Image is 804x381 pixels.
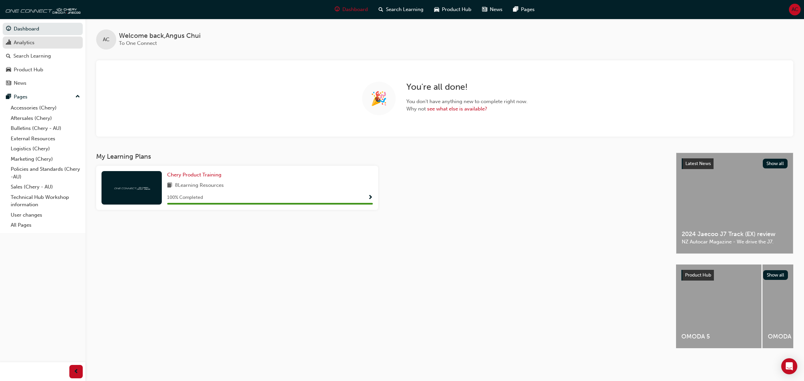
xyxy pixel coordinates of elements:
span: search-icon [379,5,383,14]
span: pages-icon [6,94,11,100]
span: Latest News [685,161,711,166]
a: Marketing (Chery) [8,154,83,164]
span: You don't have anything new to complete right now. [406,98,528,105]
a: guage-iconDashboard [329,3,373,16]
span: 2024 Jaecoo J7 Track (EX) review [682,230,788,238]
span: Product Hub [685,272,711,278]
a: Logistics (Chery) [8,144,83,154]
span: up-icon [75,92,80,101]
div: Pages [14,93,27,101]
a: search-iconSearch Learning [373,3,429,16]
span: 🎉 [371,95,387,102]
div: Open Intercom Messenger [781,358,797,374]
a: Policies and Standards (Chery -AU) [8,164,83,182]
div: Product Hub [14,66,43,74]
span: chart-icon [6,40,11,46]
a: Sales (Chery - AU) [8,182,83,192]
span: news-icon [482,5,487,14]
div: Analytics [14,39,35,47]
a: Product Hub [3,64,83,76]
span: AC [103,36,110,44]
span: book-icon [167,181,172,190]
a: Dashboard [3,23,83,35]
a: pages-iconPages [508,3,540,16]
button: Show all [763,159,788,168]
span: prev-icon [74,368,79,376]
a: News [3,77,83,89]
a: Aftersales (Chery) [8,113,83,124]
img: oneconnect [3,3,80,16]
span: news-icon [6,80,11,86]
a: Latest NewsShow all [682,158,788,169]
span: Chery Product Training [167,172,221,178]
span: Welcome back , Angus Chui [119,32,201,40]
span: Pages [521,6,535,13]
a: Technical Hub Workshop information [8,192,83,210]
span: Why not [406,105,528,113]
img: oneconnect [113,184,150,191]
span: AC [792,6,798,13]
button: Pages [3,91,83,103]
span: Dashboard [342,6,368,13]
span: News [490,6,503,13]
span: car-icon [6,67,11,73]
span: Search Learning [386,6,423,13]
span: search-icon [6,53,11,59]
span: NZ Autocar Magazine - We drive the J7. [682,238,788,246]
button: Show Progress [368,194,373,202]
span: OMODA 5 [681,333,756,340]
a: Analytics [3,36,83,49]
a: User changes [8,210,83,220]
button: AC [789,4,801,15]
span: car-icon [434,5,439,14]
span: Product Hub [442,6,471,13]
a: car-iconProduct Hub [429,3,477,16]
span: pages-icon [513,5,518,14]
span: To One Connect [119,40,157,46]
a: Chery Product Training [167,171,224,179]
a: Accessories (Chery) [8,103,83,113]
a: OMODA 5 [676,264,761,348]
a: Latest NewsShow all2024 Jaecoo J7 Track (EX) reviewNZ Autocar Magazine - We drive the J7. [676,153,793,254]
a: External Resources [8,134,83,144]
span: 100 % Completed [167,194,203,202]
h3: My Learning Plans [96,153,665,160]
a: Product HubShow all [681,270,788,281]
a: news-iconNews [477,3,508,16]
h2: You're all done! [406,82,528,92]
div: News [14,79,26,87]
a: Bulletins (Chery - AU) [8,123,83,134]
a: Search Learning [3,50,83,62]
button: DashboardAnalyticsSearch LearningProduct HubNews [3,21,83,91]
span: Show Progress [368,195,373,201]
a: see what else is available? [427,106,487,112]
button: Show all [763,270,788,280]
a: All Pages [8,220,83,230]
span: guage-icon [335,5,340,14]
span: 8 Learning Resources [175,181,224,190]
span: guage-icon [6,26,11,32]
div: Search Learning [13,52,51,60]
